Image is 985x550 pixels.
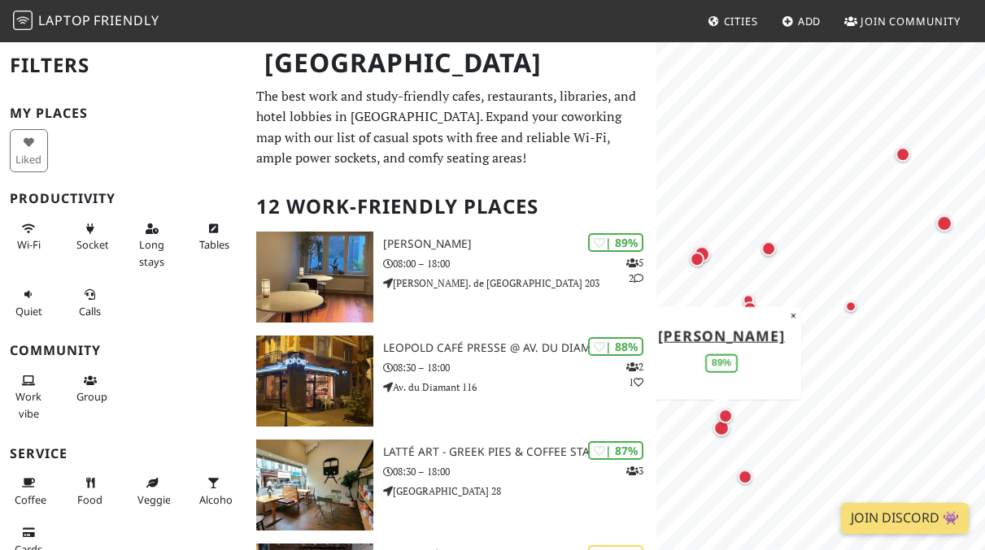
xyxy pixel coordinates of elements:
p: 5 2 [626,255,643,286]
div: 89% [705,353,738,372]
span: Laptop [38,11,91,29]
img: Jackie [256,232,373,323]
button: Sockets [72,215,110,258]
button: Groups [72,367,110,410]
button: Veggie [133,470,171,513]
a: Join Discord 👾 [841,503,969,534]
div: Map marker [739,290,758,310]
span: Work-friendly tables [199,237,229,252]
h3: Community [10,343,237,358]
div: Map marker [739,298,761,319]
span: Quiet [15,304,42,318]
span: Join Community [861,14,961,28]
button: Coffee [10,470,48,513]
button: Calls [72,281,110,324]
h2: Filters [10,41,237,90]
div: Map marker [686,249,708,270]
button: Food [72,470,110,513]
img: Leopold Café Presse @ Av. du Diamant [256,336,373,427]
span: Friendly [94,11,159,29]
div: Map marker [734,466,756,487]
span: Long stays [139,237,164,268]
h3: Latté Art - Greek Pies & Coffee Station [383,445,656,459]
h3: My Places [10,106,237,121]
a: Cities [701,6,765,36]
button: Close popup [786,306,801,324]
a: Add [775,6,828,36]
h2: 12 Work-Friendly Places [256,182,647,232]
div: Map marker [710,417,733,440]
button: Quiet [10,281,48,324]
span: Veggie [137,492,171,507]
button: Tables [194,215,233,258]
span: Food [77,492,102,507]
h3: Service [10,446,237,461]
button: Wi-Fi [10,215,48,258]
div: | 88% [588,337,643,356]
p: Av. du Diamant 116 [383,379,656,395]
button: Alcohol [194,470,233,513]
img: Latté Art - Greek Pies & Coffee Station [256,440,373,531]
div: Map marker [758,238,779,259]
p: The best work and study-friendly cafes, restaurants, libraries, and hotel lobbies in [GEOGRAPHIC_... [256,86,647,169]
span: Cities [724,14,758,28]
p: [GEOGRAPHIC_DATA] 28 [383,483,656,499]
span: People working [15,389,41,420]
div: | 87% [588,441,643,460]
button: Long stays [133,215,171,275]
span: Group tables [76,389,112,404]
div: Map marker [892,144,913,165]
p: 3 [626,463,643,479]
h3: Leopold Café Presse @ Av. du Diamant [383,341,656,355]
span: Alcohol [199,492,235,507]
a: Latté Art - Greek Pies & Coffee Station | 87% 3 Latté Art - Greek Pies & Coffee Station 08:30 – 1... [246,440,657,531]
p: [PERSON_NAME]. de [GEOGRAPHIC_DATA] 203 [383,275,656,291]
h3: Productivity [10,191,237,206]
a: [PERSON_NAME] [658,325,785,344]
h3: [PERSON_NAME] [383,237,656,251]
p: 08:30 – 18:00 [383,464,656,479]
button: Work vibe [10,367,48,427]
div: Map marker [715,405,736,427]
div: Map marker [933,212,956,235]
span: Add [798,14,822,28]
h1: [GEOGRAPHIC_DATA] [251,41,654,85]
a: Join Community [838,6,967,36]
img: LaptopFriendly [13,11,33,30]
span: Video/audio calls [79,304,101,318]
a: LaptopFriendly LaptopFriendly [13,7,159,36]
a: Leopold Café Presse @ Av. du Diamant | 88% 21 Leopold Café Presse @ Av. du Diamant 08:30 – 18:00 ... [246,336,657,427]
p: 2 1 [626,359,643,390]
div: Map marker [691,243,713,266]
p: 08:30 – 18:00 [383,360,656,375]
span: Stable Wi-Fi [17,237,41,252]
a: Jackie | 89% 52 [PERSON_NAME] 08:00 – 18:00 [PERSON_NAME]. de [GEOGRAPHIC_DATA] 203 [246,232,657,323]
span: Coffee [15,492,46,507]
div: Map marker [841,297,861,316]
div: | 89% [588,233,643,252]
span: Power sockets [76,237,114,252]
p: 08:00 – 18:00 [383,256,656,271]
